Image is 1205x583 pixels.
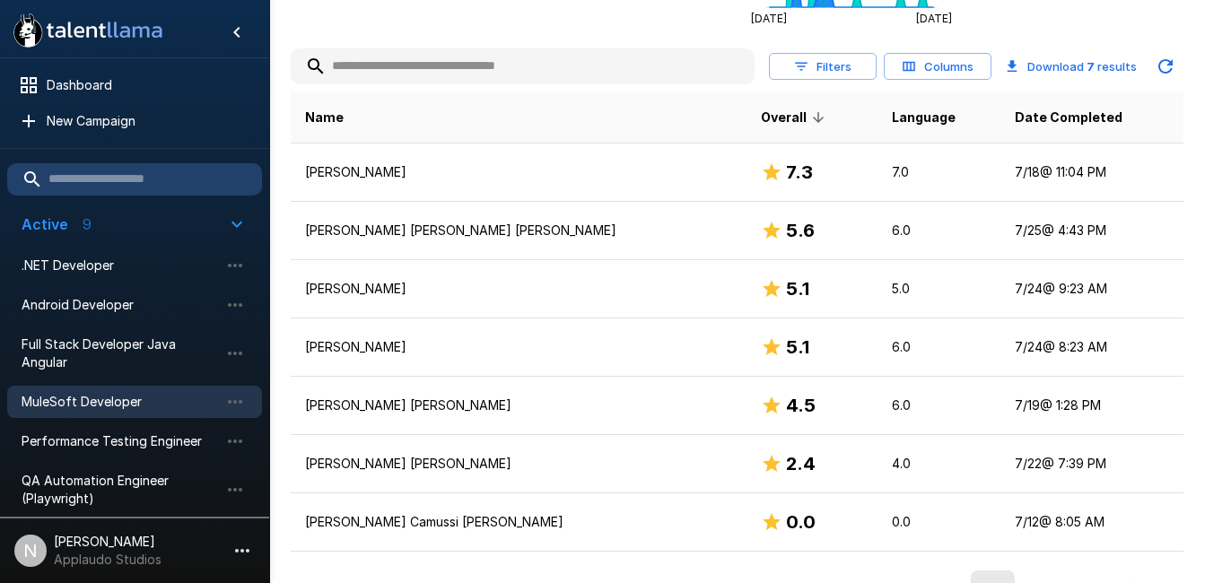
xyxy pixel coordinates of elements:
td: 7/18 @ 11:04 PM [1000,144,1183,202]
p: 6.0 [892,222,987,239]
p: 4.0 [892,455,987,473]
td: 7/22 @ 7:39 PM [1000,435,1183,493]
h6: 7.3 [786,158,813,187]
button: Filters [769,53,877,81]
button: Columns [884,53,991,81]
p: [PERSON_NAME] [PERSON_NAME] [305,455,732,473]
button: Updated Today - 3:27 PM [1148,48,1183,84]
p: [PERSON_NAME] [PERSON_NAME] [PERSON_NAME] [305,222,732,239]
span: Language [892,107,956,128]
span: Name [305,107,344,128]
span: Date Completed [1015,107,1122,128]
p: 6.0 [892,338,987,356]
td: 7/24 @ 8:23 AM [1000,318,1183,377]
tspan: [DATE] [916,13,952,26]
p: [PERSON_NAME] [305,280,732,298]
td: 7/12 @ 8:05 AM [1000,493,1183,552]
p: 5.0 [892,280,987,298]
td: 7/25 @ 4:43 PM [1000,202,1183,260]
tspan: [DATE] [751,13,787,26]
b: 7 [1087,59,1095,74]
h6: 5.1 [786,274,809,303]
button: Download 7 results [999,48,1144,84]
td: 7/19 @ 1:28 PM [1000,377,1183,435]
span: Overall [761,107,830,128]
h6: 2.4 [786,449,816,478]
h6: 4.5 [786,391,816,420]
h6: 5.6 [786,216,815,245]
p: [PERSON_NAME] [305,338,732,356]
p: 6.0 [892,396,987,414]
h6: 0.0 [786,508,816,536]
p: [PERSON_NAME] [305,163,732,181]
p: [PERSON_NAME] Camussi [PERSON_NAME] [305,513,732,531]
h6: 5.1 [786,333,809,361]
td: 7/24 @ 9:23 AM [1000,260,1183,318]
p: 7.0 [892,163,987,181]
p: [PERSON_NAME] [PERSON_NAME] [305,396,732,414]
p: 0.0 [892,513,987,531]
